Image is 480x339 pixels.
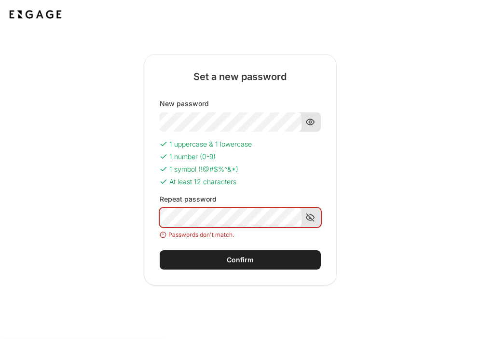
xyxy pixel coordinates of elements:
h2: Set a new password [193,70,287,83]
button: Confirm [160,250,321,270]
p: At least 12 characters [169,177,236,187]
p: 1 number (0-9) [169,152,216,162]
p: 1 symbol (!@#$%^&*) [169,164,238,174]
div: Confirm [227,255,254,265]
span: Passwords don't match. [168,231,234,239]
p: 1 uppercase & 1 lowercase [169,139,252,149]
label: Repeat password [160,194,217,204]
label: New password [160,99,209,108]
img: Application logo [8,8,63,21]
